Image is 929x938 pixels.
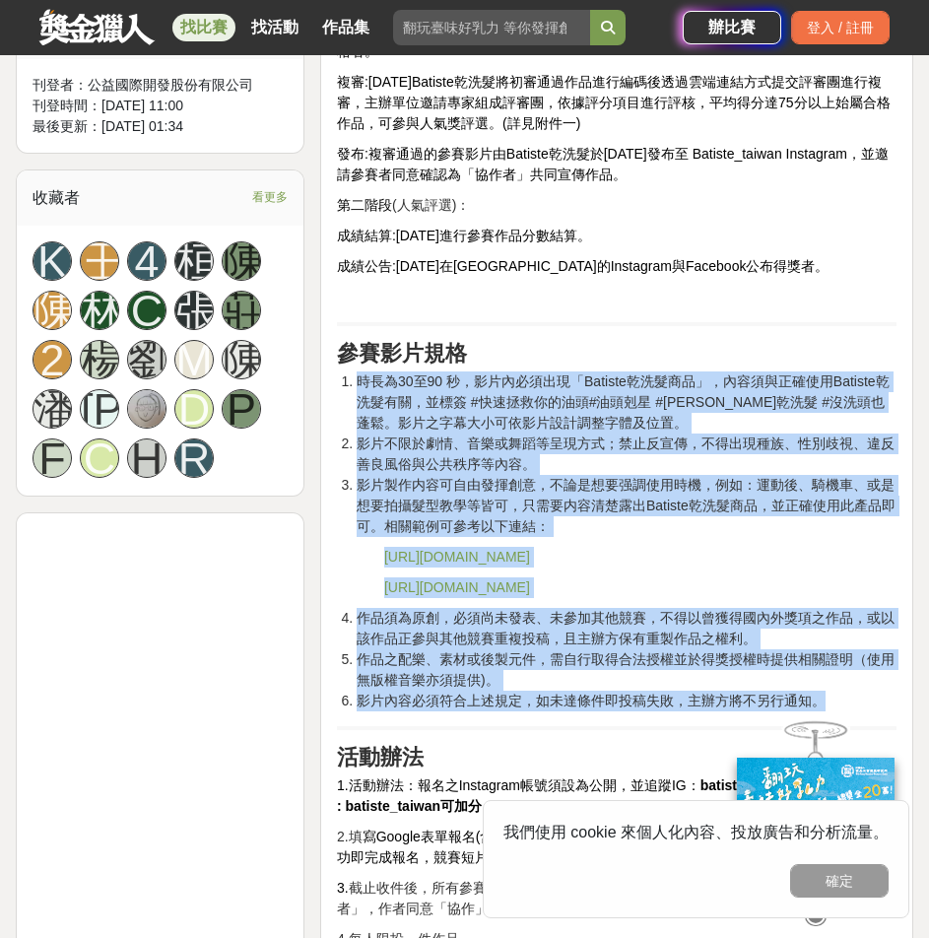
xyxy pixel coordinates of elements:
[337,195,896,216] p: (人氣評選)：
[357,434,896,475] li: 影片不限於劇情、音樂或舞蹈等呈現方式；禁止反宣傳，不得出現種族、性別歧視、違反善良風俗與公共秩序等內容。
[174,340,214,379] a: M
[33,241,72,281] a: K
[683,11,781,44] a: 辦比賽
[174,291,214,330] a: 張
[127,389,166,429] a: Avatar
[337,745,424,770] strong: 活動辦法
[791,11,890,44] div: 登入 / 註冊
[33,340,72,379] a: 2
[80,291,119,330] a: 林
[172,14,235,41] a: 找比賽
[80,241,119,281] a: 王
[128,390,166,428] img: Avatar
[80,340,119,379] a: 楊
[127,340,166,379] a: 劉
[222,241,261,281] a: 陳
[174,438,214,478] a: R
[33,189,80,206] span: 收藏者
[33,389,72,429] a: 潘
[357,608,896,649] li: 作品須為原創，必須尚未發表、未參加其他競賽，不得以曾獲得國內外獎項之作品，或以該作品正參與其他競賽重複投稿，且主辦方保有重製作品之權利。
[357,649,896,691] li: 作品之配樂、素材或後製元件，需自行取得合法授權並於得獎授權時提供相關證明（使用無版權音樂亦須提供)。
[33,291,72,330] a: 陳
[346,798,482,814] strong: batiste_taiwan可加分
[337,829,885,865] span: 寫Google表單報名(含基本資料至表單，將會寄送您選擇的產品進行拍攝作業)，上傳成功即完成報名，競賽短片可修改表單及可上傳，主辦單位後續將進行短片審核。
[337,827,896,868] p: 2.填
[222,389,261,429] a: P
[127,291,166,330] a: C
[33,116,288,137] div: 最後更新： [DATE] 01:34
[393,10,590,45] input: 翻玩臺味好乳力 等你發揮創意！
[222,291,261,330] a: 莊
[384,549,530,565] a: [URL][DOMAIN_NAME]
[337,878,896,919] p: 截止收件後，所有參賽作品經主辦方審核，通過初審者將由主辦方發布影片並「邀請協作者」，作者同意「協作」後，影片上架即完成參賽。
[384,579,530,595] a: [URL][DOMAIN_NAME]
[357,371,896,434] li: 時長為30至90 秒，影片內必須出現「Batiste乾洗髮商品」，內容須與正確使用Batiste乾洗髮有關，並標簽 #快速拯救你的油頭#油頭剋星 #[PERSON_NAME]乾洗髮 #沒洗頭也蓬...
[314,14,377,41] a: 作品集
[357,691,896,711] li: 影片內容必須符合上述規定，如未達條件即投稿失敗，主辦方將不另行通知。
[252,186,288,208] span: 看更多
[174,241,214,281] a: 桓
[337,880,349,896] span: 3.
[337,74,891,131] span: 複審:[DATE]Batiste乾洗髮將初審通過作品進行編碼後透過雲端連結方式提交評審團進行複審，主辦單位邀請專家組成評審團，依據評分項目進行評核，平均得分達75分以上始屬合格作品，可參與人氣獎...
[33,96,288,116] div: 刊登時間： [DATE] 11:00
[790,864,889,898] button: 確定
[337,777,883,814] a: batiste_taiwan，同步追蹤FB :batiste_taiwan可加分
[737,758,895,889] img: ff197300-f8ee-455f-a0ae-06a3645bc375.jpg
[80,438,119,478] a: C
[503,824,889,840] span: 我們使用 cookie 來個人化內容、投放廣告和分析流量。
[337,197,392,213] span: 第二階段
[33,75,288,96] div: 刊登者： 公益國際開發股份有限公司
[337,228,591,243] span: 成績結算:[DATE]進行參賽作品分數結算。
[357,475,896,537] li: 影片製作内容可自由發揮創意，不論是想要强調使用時機，例如：運動後、騎機車、或是想要拍攝髮型教學等皆可，只需要内容清楚露出Batiste乾洗髮商品，並正確使用此產品即可。相關範例可參考以下連結：
[127,438,166,478] a: H
[33,438,72,478] a: F
[337,23,884,59] span: 初審:[DATE]至[DATE]由Batiste乾洗髮針對參賽作品進行初審，初步淘汰參賽影片不符合規格者。
[337,258,829,274] span: 成績公告:[DATE]在[GEOGRAPHIC_DATA]的Instagram與Facebook公布得獎者。
[127,241,166,281] a: 4
[243,14,306,41] a: 找活動
[337,777,700,793] span: 1.活動辦法：報名之Instagram帳號須設為公開，並追蹤IG：
[80,389,119,429] a: [PERSON_NAME]
[174,389,214,429] a: D
[337,146,889,182] span: 發布:複審通過的參賽影片由Batiste乾洗髮於[DATE]發布至 Batiste_taiwan Instagram，並邀請參賽者同意確認為「協作者」共同宣傳作品。
[222,340,261,379] a: 陳
[337,777,883,814] strong: batiste_taiwan，同步追蹤FB :
[337,341,467,366] strong: 參賽影片規格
